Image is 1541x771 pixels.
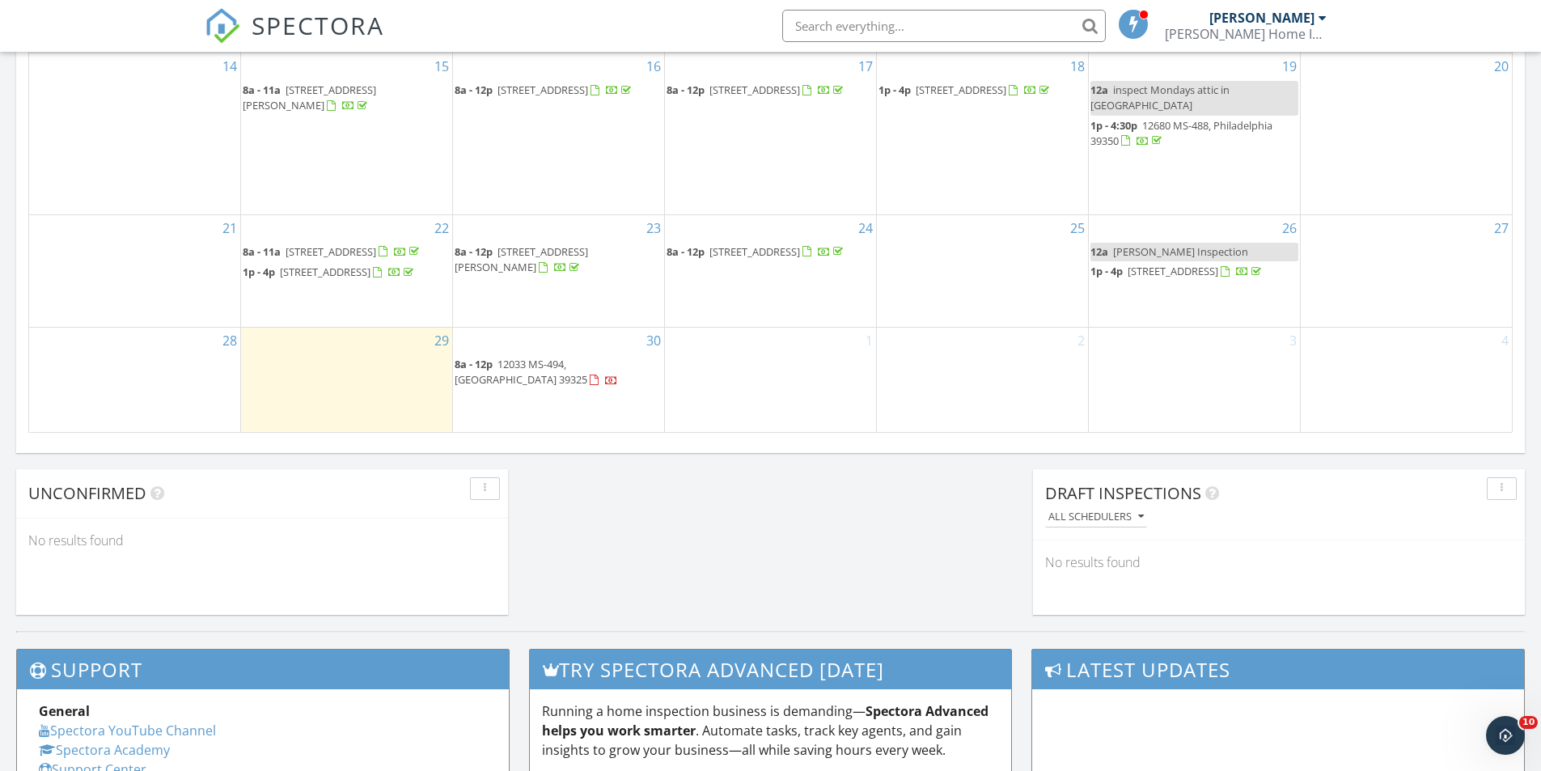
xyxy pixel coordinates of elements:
[219,328,240,354] a: Go to September 28, 2025
[878,83,1052,97] a: 1p - 4p [STREET_ADDRESS]
[1498,328,1512,354] a: Go to October 4, 2025
[1032,650,1524,689] h3: Latest Updates
[1491,215,1512,241] a: Go to September 27, 2025
[878,81,1086,100] a: 1p - 4p [STREET_ADDRESS]
[1067,215,1088,241] a: Go to September 25, 2025
[453,328,665,432] td: Go to September 30, 2025
[709,244,800,259] span: [STREET_ADDRESS]
[667,244,705,259] span: 8a - 12p
[1090,83,1230,112] span: inspect Mondays attic in [GEOGRAPHIC_DATA]
[1067,53,1088,79] a: Go to September 18, 2025
[243,265,275,279] span: 1p - 4p
[241,214,453,327] td: Go to September 22, 2025
[243,244,281,259] span: 8a - 11a
[455,83,493,97] span: 8a - 12p
[667,83,846,97] a: 8a - 12p [STREET_ADDRESS]
[17,650,509,689] h3: Support
[667,83,705,97] span: 8a - 12p
[1519,716,1538,729] span: 10
[453,53,665,215] td: Go to September 16, 2025
[876,53,1088,215] td: Go to September 18, 2025
[455,81,663,100] a: 8a - 12p [STREET_ADDRESS]
[1033,540,1525,584] div: No results found
[28,482,146,504] span: Unconfirmed
[665,214,877,327] td: Go to September 24, 2025
[1090,264,1264,278] a: 1p - 4p [STREET_ADDRESS]
[455,357,618,387] a: 8a - 12p 12033 MS-494, [GEOGRAPHIC_DATA] 39325
[878,83,911,97] span: 1p - 4p
[643,53,664,79] a: Go to September 16, 2025
[643,328,664,354] a: Go to September 30, 2025
[1209,10,1315,26] div: [PERSON_NAME]
[252,8,384,42] span: SPECTORA
[1486,716,1525,755] iframe: Intercom live chat
[1090,118,1272,148] a: 1p - 4:30p 12680 MS-488, Philadelphia 39350
[243,83,281,97] span: 8a - 11a
[16,519,508,562] div: No results found
[1165,26,1327,42] div: Estes Home Inspections
[1300,214,1512,327] td: Go to September 27, 2025
[665,53,877,215] td: Go to September 17, 2025
[243,265,417,279] a: 1p - 4p [STREET_ADDRESS]
[241,328,453,432] td: Go to September 29, 2025
[1113,244,1248,259] span: [PERSON_NAME] Inspection
[243,243,451,262] a: 8a - 11a [STREET_ADDRESS]
[709,83,800,97] span: [STREET_ADDRESS]
[205,22,384,56] a: SPECTORA
[453,214,665,327] td: Go to September 23, 2025
[455,244,493,259] span: 8a - 12p
[862,328,876,354] a: Go to October 1, 2025
[1090,118,1137,133] span: 1p - 4:30p
[876,214,1088,327] td: Go to September 25, 2025
[455,83,634,97] a: 8a - 12p [STREET_ADDRESS]
[1048,511,1144,523] div: All schedulers
[243,263,451,282] a: 1p - 4p [STREET_ADDRESS]
[1279,215,1300,241] a: Go to September 26, 2025
[1300,328,1512,432] td: Go to October 4, 2025
[1088,328,1300,432] td: Go to October 3, 2025
[1279,53,1300,79] a: Go to September 19, 2025
[1074,328,1088,354] a: Go to October 2, 2025
[455,355,663,390] a: 8a - 12p 12033 MS-494, [GEOGRAPHIC_DATA] 39325
[280,265,370,279] span: [STREET_ADDRESS]
[39,702,90,720] strong: General
[643,215,664,241] a: Go to September 23, 2025
[243,83,376,112] span: [STREET_ADDRESS][PERSON_NAME]
[219,215,240,241] a: Go to September 21, 2025
[241,53,453,215] td: Go to September 15, 2025
[1045,482,1201,504] span: Draft Inspections
[243,244,422,259] a: 8a - 11a [STREET_ADDRESS]
[29,214,241,327] td: Go to September 21, 2025
[219,53,240,79] a: Go to September 14, 2025
[1090,262,1298,282] a: 1p - 4p [STREET_ADDRESS]
[1090,264,1123,278] span: 1p - 4p
[855,53,876,79] a: Go to September 17, 2025
[29,328,241,432] td: Go to September 28, 2025
[542,702,989,739] strong: Spectora Advanced helps you work smarter
[1286,328,1300,354] a: Go to October 3, 2025
[667,243,874,262] a: 8a - 12p [STREET_ADDRESS]
[665,328,877,432] td: Go to October 1, 2025
[667,81,874,100] a: 8a - 12p [STREET_ADDRESS]
[286,244,376,259] span: [STREET_ADDRESS]
[1045,506,1147,528] button: All schedulers
[39,722,216,739] a: Spectora YouTube Channel
[1088,214,1300,327] td: Go to September 26, 2025
[243,83,376,112] a: 8a - 11a [STREET_ADDRESS][PERSON_NAME]
[497,83,588,97] span: [STREET_ADDRESS]
[542,701,1000,760] p: Running a home inspection business is demanding— . Automate tasks, track key agents, and gain ins...
[29,53,241,215] td: Go to September 14, 2025
[243,81,451,116] a: 8a - 11a [STREET_ADDRESS][PERSON_NAME]
[431,53,452,79] a: Go to September 15, 2025
[1090,118,1272,148] span: 12680 MS-488, Philadelphia 39350
[455,244,588,274] span: [STREET_ADDRESS][PERSON_NAME]
[455,243,663,277] a: 8a - 12p [STREET_ADDRESS][PERSON_NAME]
[1090,244,1108,259] span: 12a
[39,741,170,759] a: Spectora Academy
[455,357,493,371] span: 8a - 12p
[455,357,587,387] span: 12033 MS-494, [GEOGRAPHIC_DATA] 39325
[782,10,1106,42] input: Search everything...
[431,215,452,241] a: Go to September 22, 2025
[855,215,876,241] a: Go to September 24, 2025
[1128,264,1218,278] span: [STREET_ADDRESS]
